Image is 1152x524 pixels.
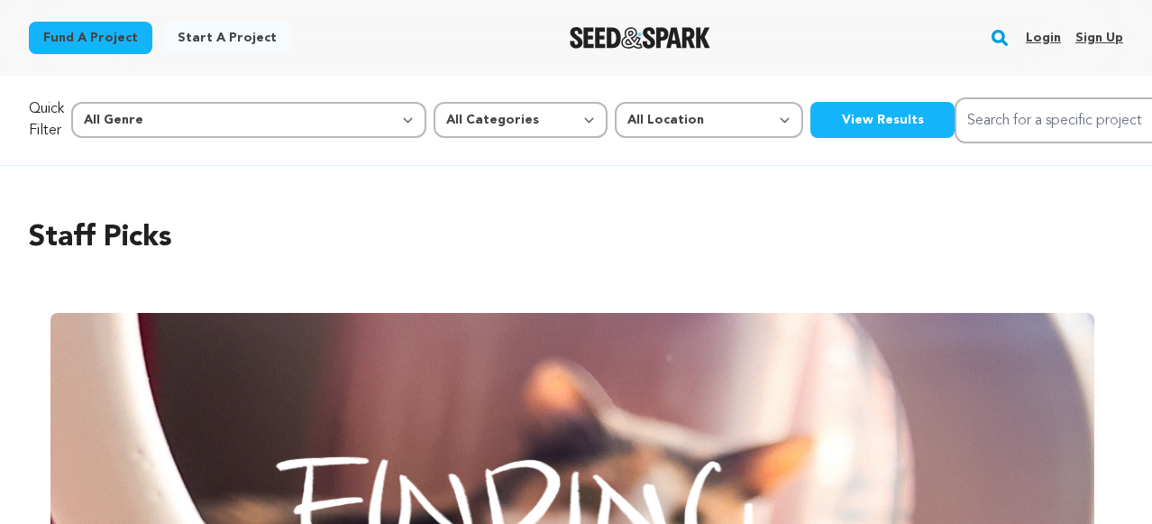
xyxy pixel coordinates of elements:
a: Start a project [163,22,291,54]
a: Seed&Spark Homepage [570,27,711,49]
a: Login [1026,23,1061,52]
a: Sign up [1075,23,1123,52]
p: Quick Filter [29,98,64,142]
img: Seed&Spark Logo Dark Mode [570,27,711,49]
a: Fund a project [29,22,152,54]
button: View Results [810,102,955,138]
h2: Staff Picks [29,216,1123,260]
